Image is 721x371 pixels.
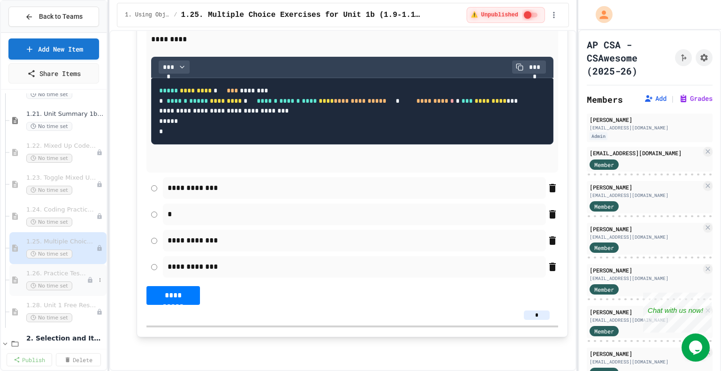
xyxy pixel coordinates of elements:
[590,349,701,358] div: [PERSON_NAME]
[586,4,615,25] div: My Account
[96,213,103,220] div: Unpublished
[679,94,713,103] button: Grades
[96,245,103,251] div: Unpublished
[39,12,83,22] span: Back to Teams
[590,115,710,124] div: [PERSON_NAME]
[594,202,614,211] span: Member
[96,181,103,188] div: Unpublished
[675,49,692,66] button: Click to see fork details
[466,7,545,23] div: ⚠️ Students cannot see this content! Click the toggle to publish it and make it visible to your c...
[644,94,667,103] button: Add
[26,270,87,278] span: 1.26. Practice Test for Objects (1.12-1.14)
[26,218,72,227] span: No time set
[590,308,701,316] div: [PERSON_NAME]
[26,90,72,99] span: No time set
[594,243,614,252] span: Member
[682,333,712,362] iframe: chat widget
[26,186,72,195] span: No time set
[470,11,518,19] span: ⚠️ Unpublished
[8,7,99,27] button: Back to Teams
[590,358,701,365] div: [EMAIL_ADDRESS][DOMAIN_NAME]
[590,225,701,233] div: [PERSON_NAME]
[594,160,614,169] span: Member
[590,132,607,140] div: Admin
[96,309,103,315] div: Unpublished
[181,9,421,21] span: 1.25. Multiple Choice Exercises for Unit 1b (1.9-1.15)
[174,11,177,19] span: /
[26,142,96,150] span: 1.22. Mixed Up Code Practice 1b (1.7-1.15)
[26,238,96,246] span: 1.25. Multiple Choice Exercises for Unit 1b (1.9-1.15)
[87,277,93,283] div: Unpublished
[26,110,105,118] span: 1.21. Unit Summary 1b (1.7-1.15)
[56,353,101,366] a: Delete
[590,266,701,274] div: [PERSON_NAME]
[590,317,701,324] div: [EMAIL_ADDRESS][DOMAIN_NAME]
[26,206,96,214] span: 1.24. Coding Practice 1b (1.7-1.15)
[26,154,72,163] span: No time set
[26,174,96,182] span: 1.23. Toggle Mixed Up or Write Code Practice 1b (1.7-1.15)
[594,327,614,335] span: Member
[26,313,72,322] span: No time set
[590,275,701,282] div: [EMAIL_ADDRESS][DOMAIN_NAME]
[26,250,72,258] span: No time set
[96,149,103,156] div: Unpublished
[643,293,712,333] iframe: chat widget
[54,346,55,354] span: •
[26,302,96,310] span: 1.28. Unit 1 Free Response Question (FRQ) Practice
[696,49,713,66] button: Assignment Settings
[590,183,701,191] div: [PERSON_NAME]
[594,285,614,294] span: Member
[590,192,701,199] div: [EMAIL_ADDRESS][DOMAIN_NAME]
[125,11,170,19] span: 1. Using Objects and Methods
[587,38,671,77] h1: AP CSA - CSAwesome (2025-26)
[590,149,701,157] div: [EMAIL_ADDRESS][DOMAIN_NAME]
[26,122,72,131] span: No time set
[8,38,99,60] a: Add New Item
[587,93,623,106] h2: Members
[590,124,710,131] div: [EMAIL_ADDRESS][DOMAIN_NAME]
[8,63,99,83] a: Share Items
[26,334,105,342] span: 2. Selection and Iteration
[7,353,52,366] a: Publish
[26,281,72,290] span: No time set
[95,275,105,285] button: More options
[590,234,701,241] div: [EMAIL_ADDRESS][DOMAIN_NAME]
[670,93,675,104] span: |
